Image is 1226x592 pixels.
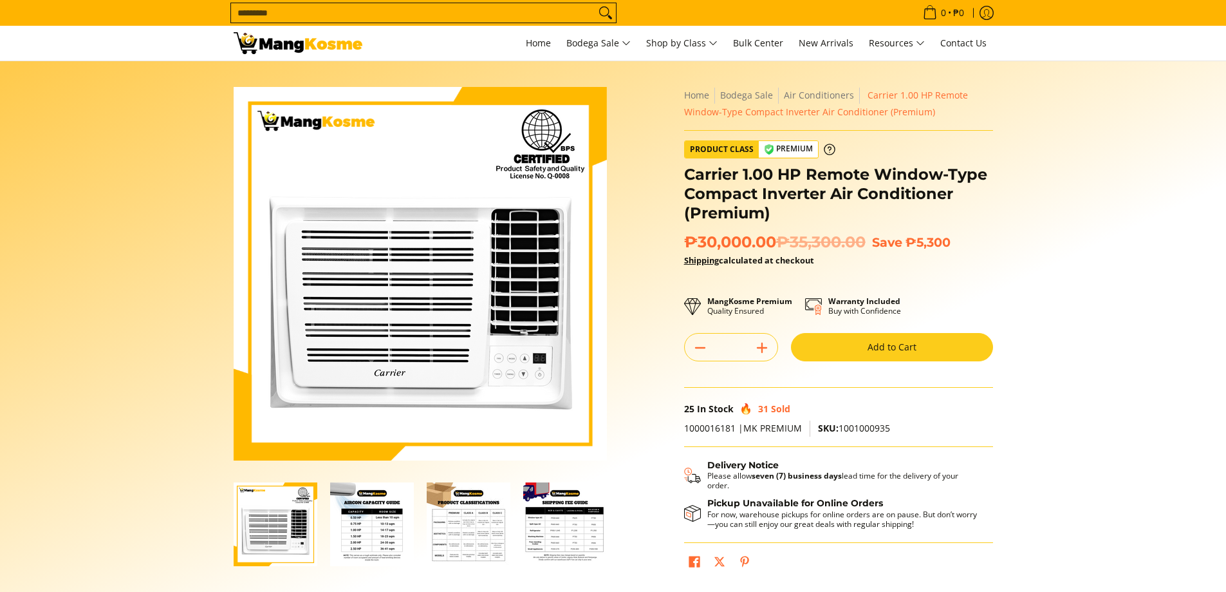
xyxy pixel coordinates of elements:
a: Contact Us [934,26,993,61]
a: Bodega Sale [560,26,637,61]
span: 1001000935 [818,422,890,434]
strong: Delivery Notice [707,459,779,471]
a: Resources [862,26,931,61]
a: Share on Facebook [685,553,703,575]
img: premium-badge-icon.webp [764,144,774,155]
span: Sold [771,403,790,415]
nav: Breadcrumbs [684,87,993,120]
span: Resources [869,35,925,52]
a: Post on X [711,553,729,575]
strong: Warranty Included [828,296,900,307]
img: Carrier 1.00 HP Remote Window-Type Compact Inverter Air Conditioner (Premium)-2 [330,482,414,566]
button: Add [747,338,777,358]
span: 25 [684,403,694,415]
span: Carrier 1.00 HP Remote Window-Type Compact Inverter Air Conditioner (Premium) [684,89,968,118]
span: Product Class [685,141,759,158]
img: mang-kosme-shipping-fee-guide-infographic [523,482,607,566]
span: ₱5,300 [906,234,951,250]
nav: Main Menu [375,26,993,61]
span: 0 [939,8,948,17]
button: Shipping & Delivery [684,460,980,491]
h1: Carrier 1.00 HP Remote Window-Type Compact Inverter Air Conditioner (Premium) [684,165,993,223]
span: Premium [759,141,818,157]
p: Buy with Confidence [828,296,901,316]
span: Save [872,234,902,250]
strong: calculated at checkout [684,254,814,266]
a: Bodega Sale [720,89,773,101]
del: ₱35,300.00 [776,233,866,252]
button: Subtract [685,338,716,358]
span: • [919,6,968,20]
a: Shipping [684,254,719,266]
button: Add to Cart [791,333,993,361]
span: Bodega Sale [566,35,631,52]
button: Search [595,3,616,23]
span: ₱30,000.00 [684,233,866,252]
a: Pin on Pinterest [736,553,754,575]
span: Shop by Class [646,35,718,52]
img: Carrier 1.00 HP Remote Window-Type Compact Inverter Air Conditioner (Premium)-3 [427,482,510,566]
strong: Pickup Unavailable for Online Orders [707,497,883,509]
span: 31 [758,403,768,415]
span: Bulk Center [733,37,783,49]
a: Bulk Center [727,26,790,61]
img: Carrier 1.00 HP Remote Window-Type Compact Inverter Air Conditioner (Premium) [234,87,607,461]
p: For now, warehouse pickups for online orders are on pause. But don’t worry—you can still enjoy ou... [707,510,980,529]
span: New Arrivals [799,37,853,49]
a: Product Class Premium [684,140,835,158]
p: Quality Ensured [707,296,792,316]
span: Home [526,37,551,49]
a: Shop by Class [640,26,724,61]
span: SKU: [818,422,839,434]
span: In Stock [697,403,734,415]
strong: seven (7) business days [752,470,842,481]
a: Home [519,26,557,61]
strong: MangKosme Premium [707,296,792,307]
a: Home [684,89,709,101]
span: ₱0 [951,8,966,17]
span: 1000016181 |MK PREMIUM [684,422,802,434]
a: Air Conditioners [784,89,854,101]
a: New Arrivals [792,26,860,61]
span: Contact Us [940,37,987,49]
img: Carrier Compact Remote Inverter Aircon 1 HP - Premium l Mang Kosme [234,32,362,54]
img: Carrier 1.00 HP Remote Window-Type Compact Inverter Air Conditioner (Premium)-1 [234,482,317,566]
p: Please allow lead time for the delivery of your order. [707,471,980,490]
